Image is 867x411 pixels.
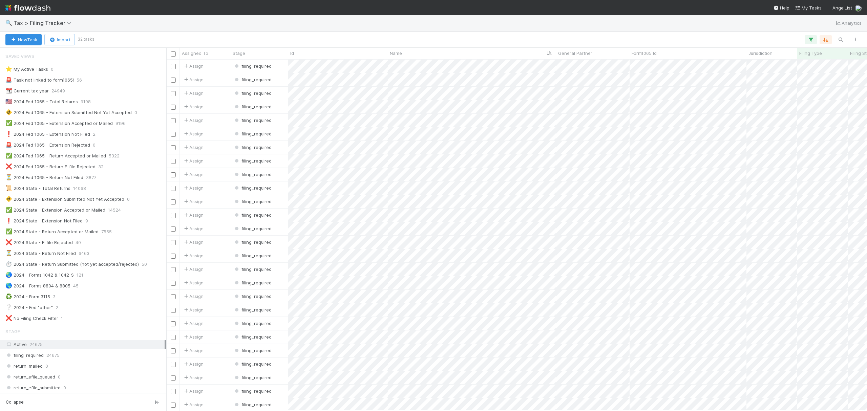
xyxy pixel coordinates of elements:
[183,333,204,340] div: Assign
[183,198,204,205] span: Assign
[183,293,204,300] span: Assign
[56,303,58,312] span: 2
[98,163,104,171] span: 32
[233,401,272,408] div: filing_required
[233,63,272,69] span: filing_required
[183,374,204,381] span: Assign
[183,130,204,137] div: Assign
[183,144,204,151] span: Assign
[233,293,272,300] div: filing_required
[5,384,61,392] span: return_efile_submitted
[171,254,176,259] input: Toggle Row Selected
[233,334,272,340] span: filing_required
[5,66,12,72] span: ⭐
[171,403,176,408] input: Toggle Row Selected
[183,361,204,367] span: Assign
[51,65,54,73] span: 0
[5,108,132,117] div: 2024 Fed 1065 - Extension Submitted Not Yet Accepted
[5,217,83,225] div: 2024 State - Extension Not Filed
[233,198,272,205] div: filing_required
[101,228,112,236] span: 7555
[171,226,176,232] input: Toggle Row Selected
[233,144,272,151] div: filing_required
[171,240,176,245] input: Toggle Row Selected
[5,184,70,193] div: 2024 State - Total Returns
[5,218,12,223] span: ❗
[5,373,55,381] span: return_efile_queued
[183,401,204,408] span: Assign
[183,117,204,124] div: Assign
[835,19,862,27] a: Analytics
[183,252,204,259] span: Assign
[5,282,70,290] div: 2024 - Forms 8804 & 8805
[5,303,53,312] div: 2024 - Fed "other"
[233,117,272,124] div: filing_required
[183,157,204,164] div: Assign
[233,239,272,245] span: filing_required
[5,260,139,268] div: 2024 State - Return Submitted (not yet accepted/rejected)
[183,212,204,218] span: Assign
[233,253,272,258] span: filing_required
[233,294,272,299] span: filing_required
[233,76,272,83] div: filing_required
[134,108,137,117] span: 0
[93,130,96,138] span: 2
[290,50,294,57] span: Id
[183,225,204,232] div: Assign
[558,50,592,57] span: General Partner
[5,314,58,323] div: No Filing Check Filter
[5,293,50,301] div: 2024 - Form 3115
[171,78,176,83] input: Toggle Row Selected
[233,266,272,273] div: filing_required
[183,63,204,69] div: Assign
[171,308,176,313] input: Toggle Row Selected
[51,87,65,95] span: 24949
[29,342,43,347] span: 24675
[5,261,12,267] span: ⏱️
[5,120,12,126] span: ✅
[73,184,86,193] span: 14068
[171,199,176,204] input: Toggle Row Selected
[5,77,12,83] span: 🚨
[5,283,12,288] span: 🌎
[5,362,43,370] span: return_mailed
[127,195,130,203] span: 0
[748,50,773,57] span: Jurisdiction
[233,307,272,312] span: filing_required
[108,206,121,214] span: 14524
[233,185,272,191] span: filing_required
[183,306,204,313] span: Assign
[81,98,91,106] span: 9198
[5,340,165,349] div: Active
[799,50,822,57] span: Filing Type
[233,280,272,285] span: filing_required
[109,152,120,160] span: 5322
[5,185,12,191] span: 📜
[233,226,272,231] span: filing_required
[58,373,61,381] span: 0
[171,186,176,191] input: Toggle Row Selected
[171,213,176,218] input: Toggle Row Selected
[183,388,204,394] div: Assign
[233,348,272,353] span: filing_required
[171,132,176,137] input: Toggle Row Selected
[5,325,20,338] span: Stage
[5,250,12,256] span: ⏳
[5,239,12,245] span: ❌
[183,347,204,354] span: Assign
[5,142,12,148] span: 🚨
[183,103,204,110] div: Assign
[171,389,176,394] input: Toggle Row Selected
[233,333,272,340] div: filing_required
[79,249,89,258] span: 6463
[171,348,176,353] input: Toggle Row Selected
[233,90,272,96] div: filing_required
